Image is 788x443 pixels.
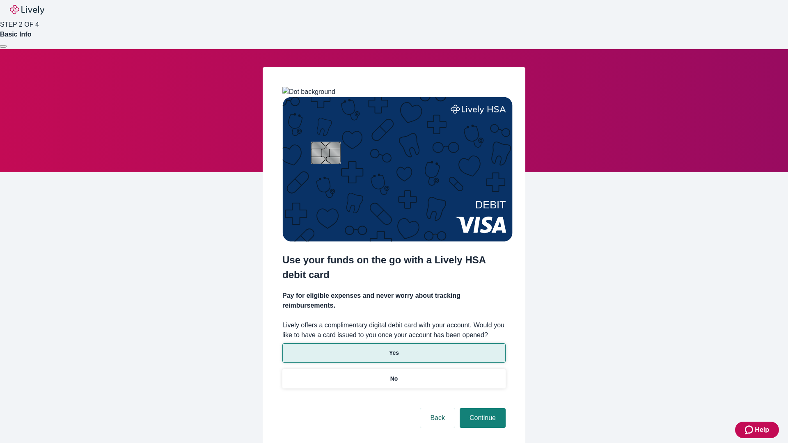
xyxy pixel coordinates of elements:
[735,422,779,438] button: Zendesk support iconHelp
[745,425,755,435] svg: Zendesk support icon
[282,253,506,282] h2: Use your funds on the go with a Lively HSA debit card
[282,343,506,363] button: Yes
[755,425,769,435] span: Help
[390,374,398,383] p: No
[282,97,513,242] img: Debit card
[10,5,44,15] img: Lively
[460,408,506,428] button: Continue
[420,408,455,428] button: Back
[282,369,506,388] button: No
[282,291,506,311] h4: Pay for eligible expenses and never worry about tracking reimbursements.
[389,349,399,357] p: Yes
[282,87,335,97] img: Dot background
[282,320,506,340] label: Lively offers a complimentary digital debit card with your account. Would you like to have a card...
